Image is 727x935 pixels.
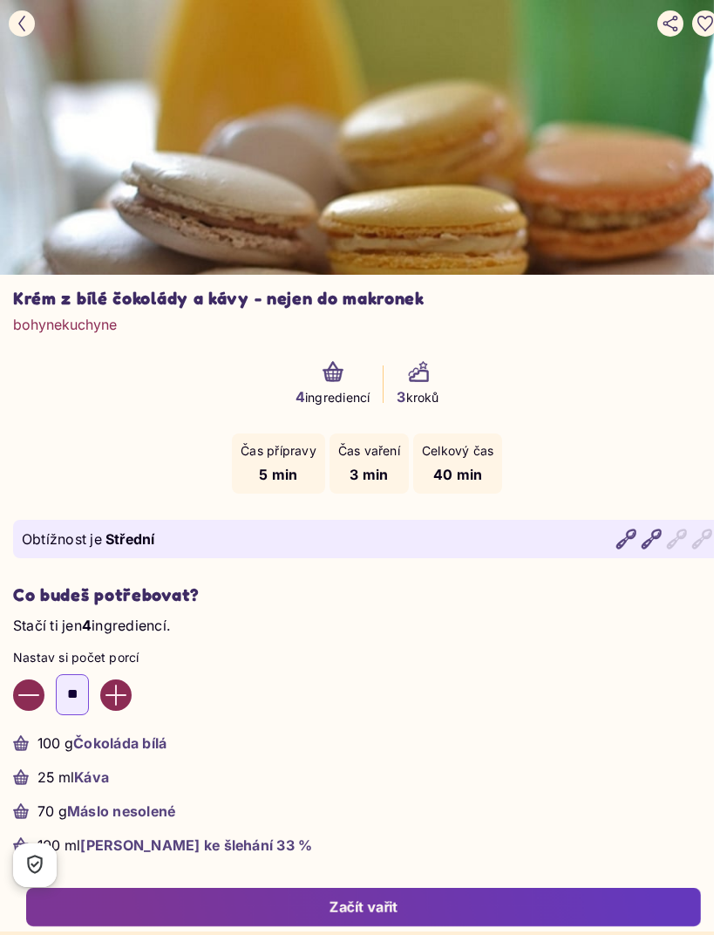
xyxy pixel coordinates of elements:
[13,649,721,666] p: Nastav si počet porcí
[397,388,405,406] span: 3
[56,674,89,714] input: Enter number
[73,734,166,752] span: Čokoláda bílá
[37,835,312,856] p: 100 ml
[338,442,400,460] p: Čas vaření
[397,386,438,407] p: kroků
[422,442,493,460] p: Celkový čas
[80,836,312,854] span: [PERSON_NAME] ke šlehání 33 %
[105,530,155,548] span: Střední
[82,617,92,634] span: 4
[67,802,175,820] span: Máslo nesolené
[433,466,482,483] span: 40 min
[350,466,388,483] span: 3 min
[13,679,44,711] button: Decrease value
[13,584,721,606] h2: Co budeš potřebovat?
[100,679,132,711] button: Increase value
[74,768,109,786] span: Káva
[45,897,682,917] div: Začít vařit
[296,386,370,407] p: ingrediencí
[22,529,102,549] p: Obtížnost je
[241,442,316,460] p: Čas přípravy
[13,288,721,310] h1: Krém z bílé čokolády a kávy - nejen do makronek
[13,615,721,636] p: Stačí ti jen ingrediencí.
[259,466,297,483] span: 5 min
[13,314,117,335] a: bohynekuchyne
[37,801,175,822] p: 70 g
[296,388,305,406] span: 4
[37,733,166,754] p: 100 g
[37,767,109,788] p: 25 ml
[26,888,701,926] button: Začít vařit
